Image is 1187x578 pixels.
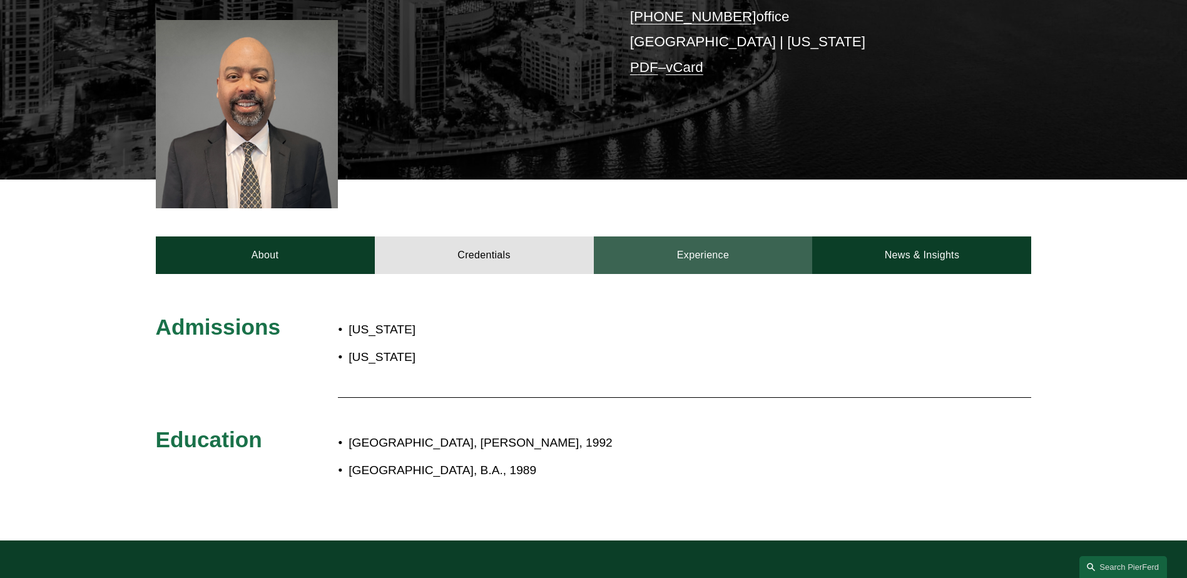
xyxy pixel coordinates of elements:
[375,236,594,274] a: Credentials
[349,347,666,368] p: [US_STATE]
[630,9,757,24] a: [PHONE_NUMBER]
[630,59,658,75] a: PDF
[349,432,922,454] p: [GEOGRAPHIC_DATA], [PERSON_NAME], 1992
[349,319,666,341] p: [US_STATE]
[156,427,262,452] span: Education
[1079,556,1167,578] a: Search this site
[666,59,703,75] a: vCard
[812,236,1031,274] a: News & Insights
[594,236,813,274] a: Experience
[156,236,375,274] a: About
[156,315,280,339] span: Admissions
[349,460,922,482] p: [GEOGRAPHIC_DATA], B.A., 1989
